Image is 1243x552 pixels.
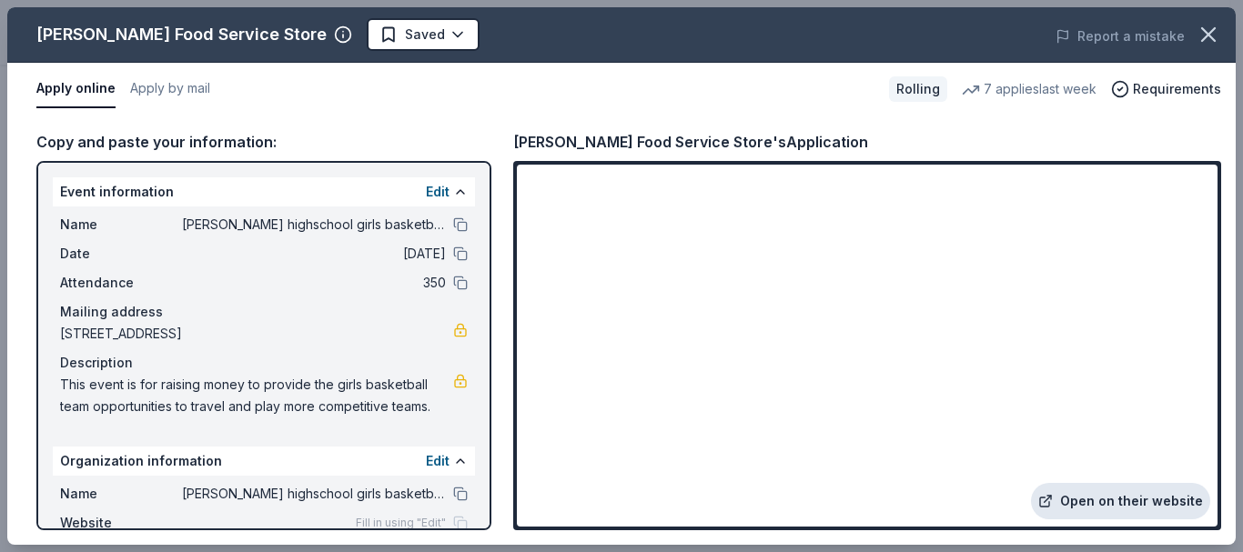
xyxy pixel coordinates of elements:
span: Saved [405,24,445,45]
button: Apply online [36,70,116,108]
span: Requirements [1133,78,1221,100]
div: Organization information [53,447,475,476]
div: Mailing address [60,301,468,323]
span: Website [60,512,182,534]
span: [STREET_ADDRESS] [60,323,453,345]
button: Report a mistake [1056,25,1185,47]
div: Description [60,352,468,374]
span: Fill in using "Edit" [356,516,446,530]
span: Name [60,483,182,505]
button: Saved [367,18,480,51]
span: [DATE] [182,243,446,265]
div: Copy and paste your information: [36,130,491,154]
div: [PERSON_NAME] Food Service Store [36,20,327,49]
div: Rolling [889,76,947,102]
div: Event information [53,177,475,206]
span: Name [60,214,182,236]
div: [PERSON_NAME] Food Service Store's Application [513,130,868,154]
span: [PERSON_NAME] highschool girls basketball [182,483,446,505]
button: Edit [426,181,450,203]
div: 7 applies last week [962,78,1096,100]
span: Date [60,243,182,265]
span: [PERSON_NAME] highschool girls basketball bingo [182,214,446,236]
button: Requirements [1111,78,1221,100]
a: Open on their website [1031,483,1210,519]
span: This event is for raising money to provide the girls basketball team opportunities to travel and ... [60,374,453,417]
button: Edit [426,450,450,472]
span: Attendance [60,272,182,294]
span: 350 [182,272,446,294]
button: Apply by mail [130,70,210,108]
